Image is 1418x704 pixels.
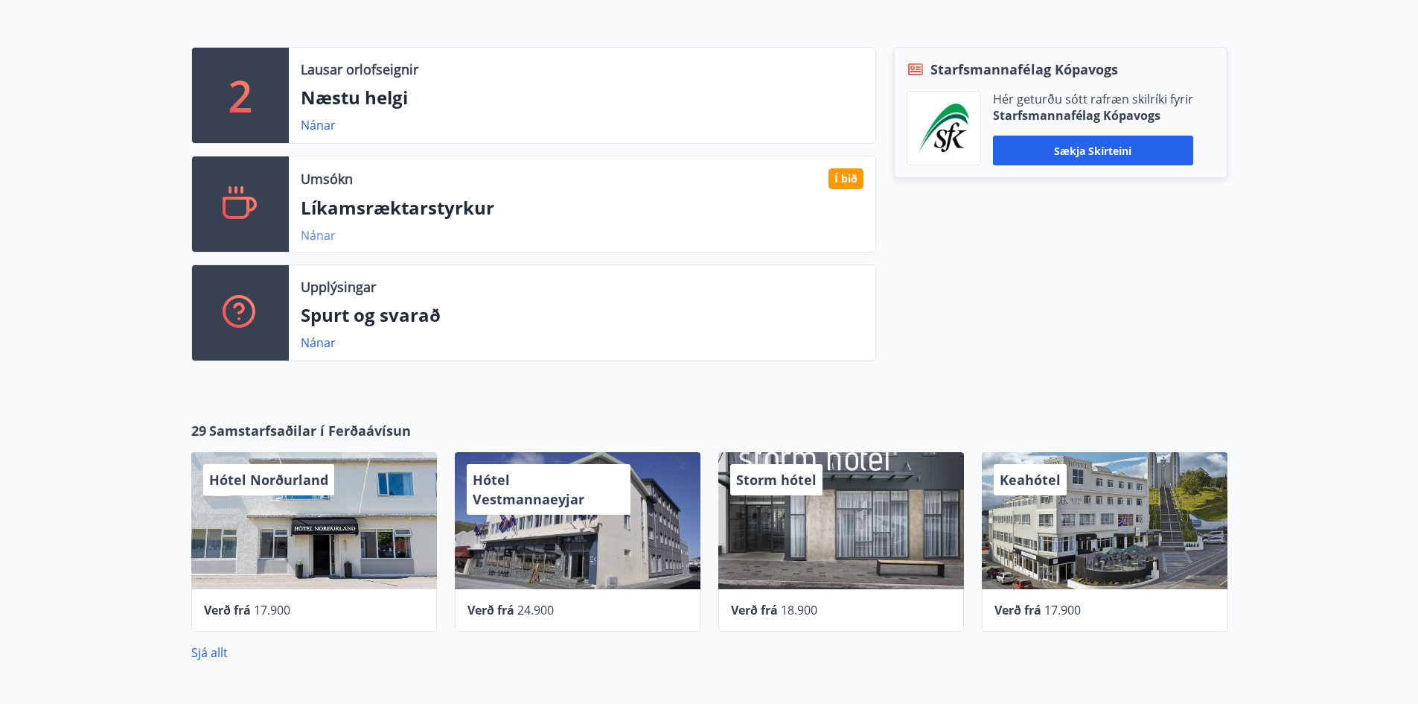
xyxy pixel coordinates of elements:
[993,91,1193,107] p: Hér geturðu sótt rafræn skilríki fyrir
[301,334,336,351] a: Nánar
[517,602,554,618] span: 24.900
[919,104,969,153] img: x5MjQkxwhnYn6YREZUTEa9Q4KsBUeQdWGts9Dj4O.png
[736,471,817,489] span: Storm hótel
[301,169,353,188] p: Umsókn
[994,602,1041,618] span: Verð frá
[731,602,778,618] span: Verð frá
[993,107,1193,124] p: Starfsmannafélag Kópavogs
[191,644,228,661] a: Sjá allt
[781,602,817,618] span: 18.900
[229,67,252,124] p: 2
[467,602,514,618] span: Verð frá
[301,85,863,110] p: Næstu helgi
[930,60,1118,79] span: Starfsmannafélag Kópavogs
[473,471,584,508] span: Hótel Vestmannaeyjar
[828,168,863,189] div: Í bið
[254,602,290,618] span: 17.900
[209,421,411,440] span: Samstarfsaðilar í Ferðaávísun
[1000,471,1061,489] span: Keahótel
[993,136,1193,165] button: Sækja skírteini
[209,471,328,489] span: Hótel Norðurland
[1044,602,1081,618] span: 17.900
[301,277,376,296] p: Upplýsingar
[191,421,206,440] span: 29
[301,60,418,79] p: Lausar orlofseignir
[301,195,863,221] p: Líkamsræktarstyrkur
[301,302,863,328] p: Spurt og svarað
[301,227,336,244] a: Nánar
[204,602,251,618] span: Verð frá
[301,117,336,133] a: Nánar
